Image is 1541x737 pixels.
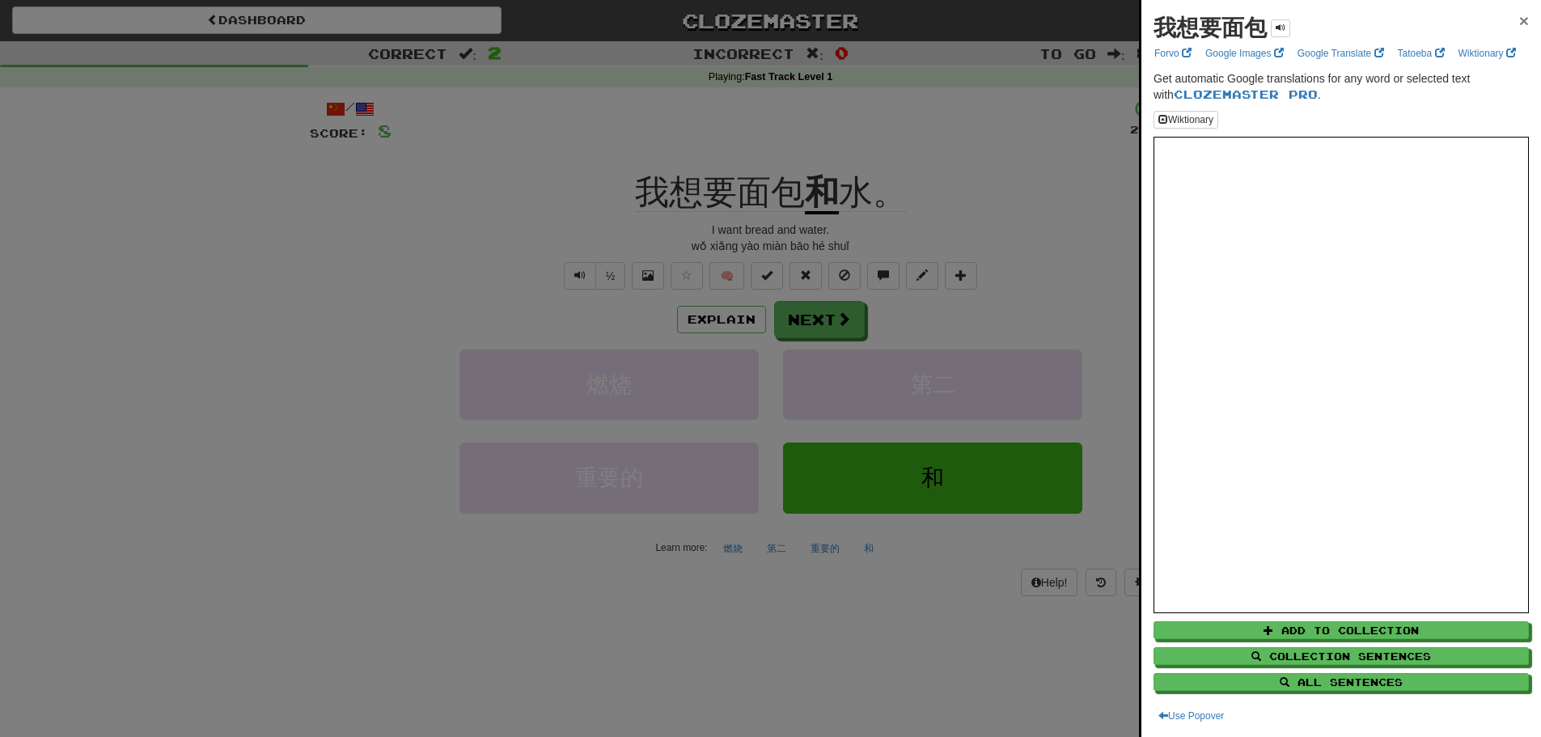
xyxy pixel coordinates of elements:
[1454,44,1521,62] a: Wiktionary
[1519,11,1529,30] span: ×
[1154,707,1229,725] button: Use Popover
[1393,44,1450,62] a: Tatoeba
[1154,70,1529,103] p: Get automatic Google translations for any word or selected text with .
[1149,44,1196,62] a: Forvo
[1154,111,1218,129] button: Wiktionary
[1154,621,1529,639] button: Add to Collection
[1154,647,1529,665] button: Collection Sentences
[1174,87,1318,101] a: Clozemaster Pro
[1293,44,1389,62] a: Google Translate
[1154,673,1529,691] button: All Sentences
[1200,44,1289,62] a: Google Images
[1154,15,1267,40] strong: 我想要面包
[1519,12,1529,29] button: Close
